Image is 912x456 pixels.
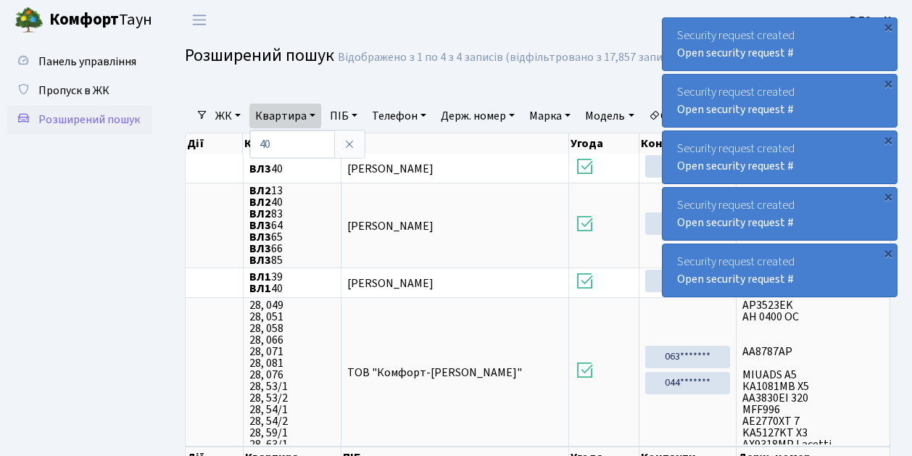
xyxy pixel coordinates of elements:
span: [PERSON_NAME] [347,275,434,291]
div: Security request created [663,244,897,297]
th: Контакти [639,133,737,154]
b: ВЛ3 [249,241,271,257]
th: Квартира [243,133,341,154]
span: Пропуск в ЖК [38,83,109,99]
a: Open security request # [677,215,794,231]
th: Дії [186,133,243,154]
a: Держ. номер [435,104,521,128]
a: Телефон [366,104,432,128]
a: Квартира [249,104,321,128]
span: 39 40 [249,271,335,294]
a: Open security request # [677,101,794,117]
a: Панель управління [7,47,152,76]
button: Переключити навігацію [181,8,217,32]
b: ВЛ1 [249,281,271,297]
b: ВЛ3 [249,161,271,177]
div: × [881,76,895,91]
span: 40 [249,163,335,175]
b: ВЛ2 [249,206,271,222]
a: Open security request # [677,45,794,61]
div: Відображено з 1 по 4 з 4 записів (відфільтровано з 17,857 записів). [338,51,683,65]
div: × [881,189,895,204]
b: ВЛ3 [249,217,271,233]
a: ПІБ [324,104,363,128]
div: × [881,20,895,34]
span: AP3523EK АН 0400 ОС АА8787АР MIUADS A5 КА1081МВ X5 АА3830ЕІ 320 MFF996 AE2770XT 7 KA5127KT X3 AX9... [742,299,884,444]
span: ТОВ "Комфорт-[PERSON_NAME]" [347,365,522,381]
a: ЖК [210,104,246,128]
div: × [881,133,895,147]
span: [PERSON_NAME] [347,161,434,177]
a: Очистити фільтри [643,104,763,128]
a: Розширений пошук [7,105,152,134]
span: Таун [49,8,152,33]
b: ВЛ2 [249,183,271,199]
a: Open security request # [677,271,794,287]
b: ВЛ3 [249,229,271,245]
span: 13 40 83 64 65 66 85 [249,185,335,266]
b: Комфорт [49,8,119,31]
div: × [881,246,895,260]
a: Марка [523,104,576,128]
span: 28, 049 28, 051 28, 058 28, 066 28, 071 28, 081 28, 076 28, 53/1 28, 53/2 28, 54/1 28, 54/2 28, 5... [249,299,335,444]
div: Security request created [663,18,897,70]
a: Пропуск в ЖК [7,76,152,105]
div: Security request created [663,188,897,240]
a: Open security request # [677,158,794,174]
th: ПІБ [341,133,569,154]
span: Розширений пошук [38,112,140,128]
b: ВЛ3 [249,252,271,268]
span: Панель управління [38,54,136,70]
div: Security request created [663,131,897,183]
span: Розширений пошук [185,43,334,68]
span: [PERSON_NAME] [347,218,434,234]
th: Угода [569,133,640,154]
b: ВЛ2 [249,194,271,210]
img: logo.png [14,6,43,35]
div: Security request created [663,75,897,127]
b: ВЛ2 -. К. [850,12,895,28]
b: ВЛ1 [249,269,271,285]
a: ВЛ2 -. К. [850,12,895,29]
a: Модель [579,104,639,128]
